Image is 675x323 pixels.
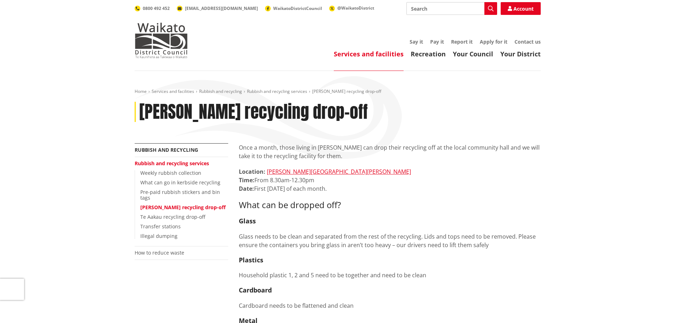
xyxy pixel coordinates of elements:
[501,2,541,15] a: Account
[135,23,188,58] img: Waikato District Council - Te Kaunihera aa Takiwaa o Waikato
[239,168,265,176] strong: Location:
[140,179,220,186] a: What can go in kerbside recycling
[312,88,381,94] span: [PERSON_NAME] recycling drop-off
[329,5,374,11] a: @WaikatoDistrict
[177,5,258,11] a: [EMAIL_ADDRESS][DOMAIN_NAME]
[334,50,404,58] a: Services and facilities
[451,38,473,45] a: Report it
[500,50,541,58] a: Your District
[267,168,411,176] a: [PERSON_NAME][GEOGRAPHIC_DATA][PERSON_NAME]
[273,5,322,11] span: WaikatoDistrictCouncil
[411,50,446,58] a: Recreation
[239,185,254,193] strong: Date:
[239,176,327,193] span: From 8.30am-12.30pm First [DATE] of each month.
[239,256,263,264] strong: Plastics
[140,169,201,176] a: Weekly rubbish collection
[406,2,497,15] input: Search input
[265,5,322,11] a: WaikatoDistrictCouncil
[239,143,541,160] p: Once a month, those living in [PERSON_NAME] can drop their recycling off at the local community h...
[143,5,170,11] span: 0800 492 452
[247,88,307,94] a: Rubbish and recycling services
[139,102,368,122] h1: [PERSON_NAME] recycling drop-off
[140,189,220,201] a: Pre-paid rubbish stickers and bin tags
[239,271,541,279] p: Household plastic 1, 2 and 5 need to be together and need to be clean
[239,176,254,184] strong: Time:
[135,88,147,94] a: Home
[239,217,256,225] strong: Glass
[337,5,374,11] span: @WaikatoDistrict
[239,301,541,310] p: Cardboard needs to be flattened and clean
[480,38,507,45] a: Apply for it
[140,204,226,211] a: [PERSON_NAME] recycling drop-off
[135,249,184,256] a: How to reduce waste
[135,5,170,11] a: 0800 492 452
[239,286,272,294] strong: Cardboard
[135,160,209,167] a: Rubbish and recycling services
[185,5,258,11] span: [EMAIL_ADDRESS][DOMAIN_NAME]
[140,223,181,230] a: Transfer stations
[430,38,444,45] a: Pay it
[514,38,541,45] a: Contact us
[140,233,178,239] a: Illegal dumping
[135,89,541,95] nav: breadcrumb
[152,88,194,94] a: Services and facilities
[239,232,541,249] p: Glass needs to be clean and separated from the rest of the recycling. Lids and tops need to be re...
[199,88,242,94] a: Rubbish and recycling
[239,200,541,210] h3: What can be dropped off?
[140,213,205,220] a: Te Aakau recycling drop-off
[135,146,198,153] a: Rubbish and recycling
[453,50,493,58] a: Your Council
[410,38,423,45] a: Say it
